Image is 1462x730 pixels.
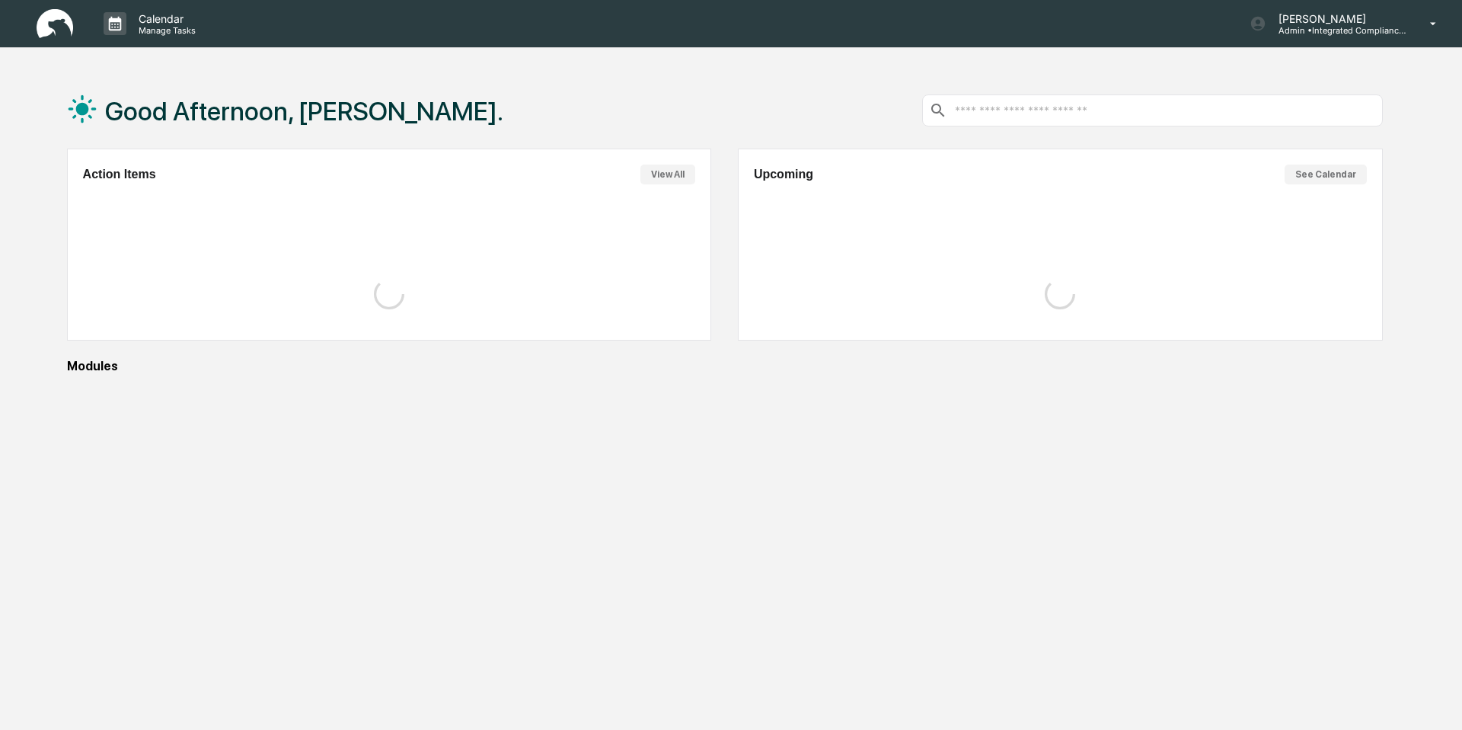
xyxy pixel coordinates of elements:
button: See Calendar [1285,165,1367,184]
div: Modules [67,359,1383,373]
p: Calendar [126,12,203,25]
p: [PERSON_NAME] [1266,12,1408,25]
img: logo [37,9,73,39]
p: Admin • Integrated Compliance Advisors - Consultants [1266,25,1408,36]
h2: Action Items [83,168,156,181]
button: View All [640,165,695,184]
h2: Upcoming [754,168,813,181]
h1: Good Afternoon, [PERSON_NAME]. [105,96,503,126]
p: Manage Tasks [126,25,203,36]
